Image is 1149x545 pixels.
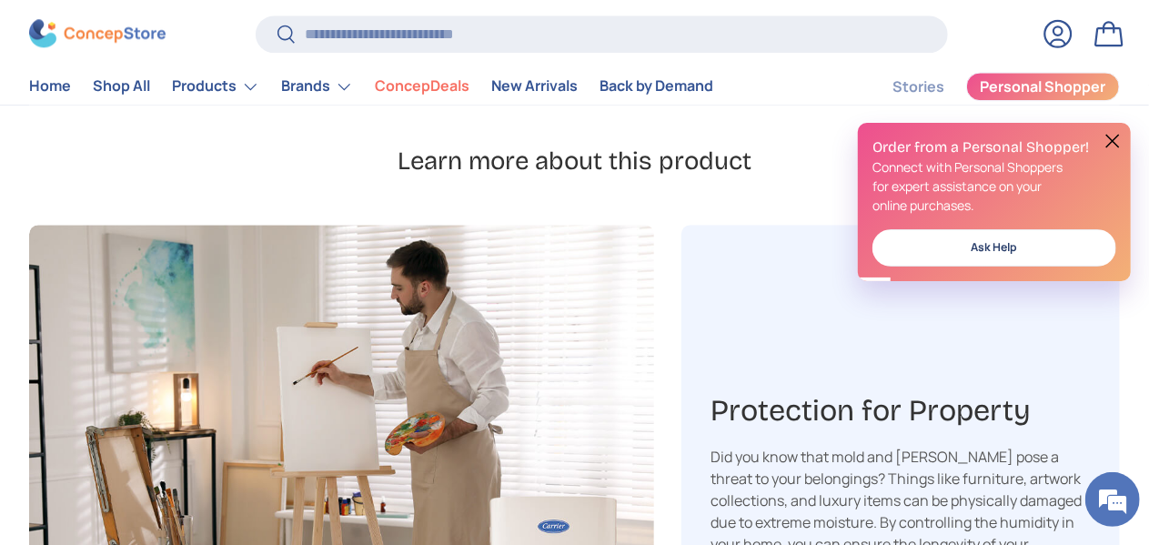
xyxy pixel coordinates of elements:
span: We're online! [106,159,251,343]
a: Home [29,69,71,105]
div: Minimize live chat window [298,9,342,53]
a: Personal Shopper [966,72,1120,101]
span: Personal Shopper [981,80,1106,95]
a: Back by Demand [600,69,713,105]
summary: Products [161,68,270,105]
a: Ask Help [872,229,1116,267]
nav: Primary [29,68,713,105]
h2: Learn more about this product [398,145,751,177]
a: ConcepDeals [375,69,469,105]
p: Connect with Personal Shoppers for expert assistance on your online purchases. [872,157,1116,215]
h2: Order from a Personal Shopper! [872,137,1116,157]
a: New Arrivals [491,69,578,105]
a: Shop All [93,69,150,105]
summary: Brands [270,68,364,105]
div: Chat with us now [95,102,306,126]
a: Stories [892,69,944,105]
h3: Protection for Property [711,392,1091,431]
img: ConcepStore [29,20,166,48]
textarea: Type your message and hit 'Enter' [9,357,347,420]
nav: Secondary [849,68,1120,105]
